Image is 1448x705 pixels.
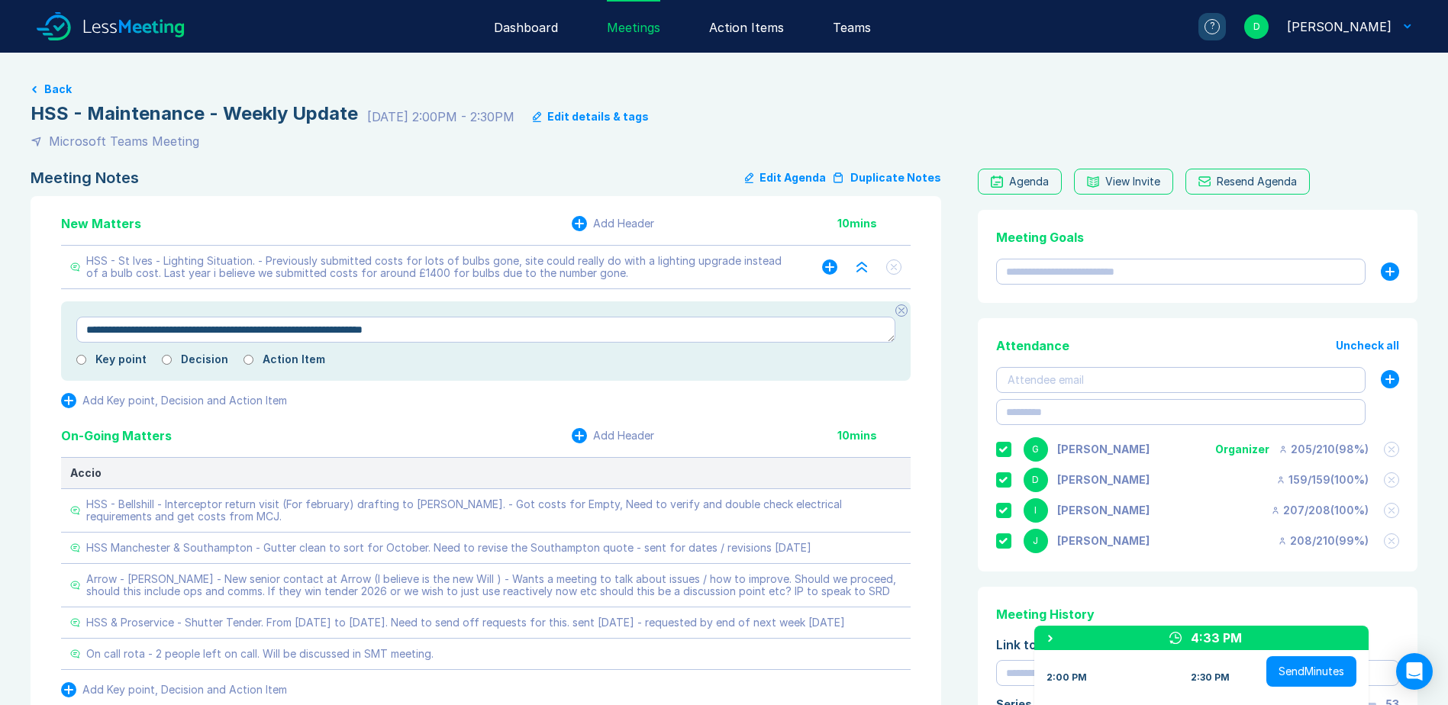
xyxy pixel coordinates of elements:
[1057,474,1150,486] div: David Hayter
[61,393,287,408] button: Add Key point, Decision and Action Item
[745,169,826,187] button: Edit Agenda
[1336,340,1399,352] button: Uncheck all
[832,169,941,187] button: Duplicate Notes
[61,427,172,445] div: On-Going Matters
[263,353,325,365] label: Action Item
[86,616,845,629] div: HSS & Proservice - Shutter Tender. From [DATE] to [DATE]. Need to send off requests for this. sen...
[31,83,1417,95] a: Back
[572,216,654,231] button: Add Header
[82,684,287,696] div: Add Key point, Decision and Action Item
[86,542,811,554] div: HSS Manchester & Southampton - Gutter clean to sort for October. Need to revise the Southampton q...
[1271,504,1369,517] div: 207 / 208 ( 100 %)
[978,169,1062,195] a: Agenda
[547,111,649,123] div: Edit details & tags
[1205,19,1220,34] div: ?
[1191,671,1230,684] div: 2:30 PM
[1396,653,1433,690] div: Open Intercom Messenger
[1215,443,1269,456] div: Organizer
[996,228,1399,246] div: Meeting Goals
[86,648,434,660] div: On call rota - 2 people left on call. Will be discussed in SMT meeting.
[996,636,1399,654] div: Link to Previous Meetings
[82,394,287,407] div: Add Key point, Decision and Action Item
[837,217,911,230] div: 10 mins
[31,169,139,187] div: Meeting Notes
[996,605,1399,623] div: Meeting History
[572,428,654,443] button: Add Header
[86,573,901,597] div: Arrow - [PERSON_NAME] - New senior contact at Arrow (I believe is the new Will ) - Wants a meetin...
[86,498,901,523] div: HSS - Bellshill - Interceptor return visit (For february) drafting to [PERSON_NAME]. - Got costs ...
[1024,437,1048,462] div: G
[61,214,141,233] div: New Matters
[1057,535,1150,547] div: Jonny Welbourn
[367,108,514,126] div: [DATE] 2:00PM - 2:30PM
[1024,468,1048,492] div: D
[1057,443,1150,456] div: Gemma White
[1057,504,1150,517] div: Iain Parnell
[1046,671,1087,684] div: 2:00 PM
[593,430,654,442] div: Add Header
[44,83,72,95] button: Back
[1191,629,1242,647] div: 4:33 PM
[1276,474,1369,486] div: 159 / 159 ( 100 %)
[1105,175,1160,188] div: View Invite
[86,255,792,279] div: HSS - St Ives - Lighting Situation. - Previously submitted costs for lots of bulbs gone, site cou...
[1024,498,1048,523] div: I
[1266,656,1356,687] button: SendMinutes
[533,111,649,123] button: Edit details & tags
[1074,169,1173,195] button: View Invite
[593,217,654,230] div: Add Header
[837,430,911,442] div: 10 mins
[996,336,1069,355] div: Attendance
[1009,175,1049,188] div: Agenda
[1024,529,1048,553] div: J
[1217,175,1297,188] div: Resend Agenda
[95,353,147,365] label: Key point
[1244,14,1269,39] div: D
[1185,169,1310,195] button: Resend Agenda
[70,467,901,479] div: Accio
[61,682,287,697] button: Add Key point, Decision and Action Item
[31,101,358,126] div: HSS - Maintenance - Weekly Update
[181,353,228,365] label: Decision
[49,132,199,150] div: Microsoft Teams Meeting
[1287,18,1392,36] div: David Hayter
[1180,13,1226,40] a: ?
[1278,535,1369,547] div: 208 / 210 ( 99 %)
[1279,443,1369,456] div: 205 / 210 ( 98 %)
